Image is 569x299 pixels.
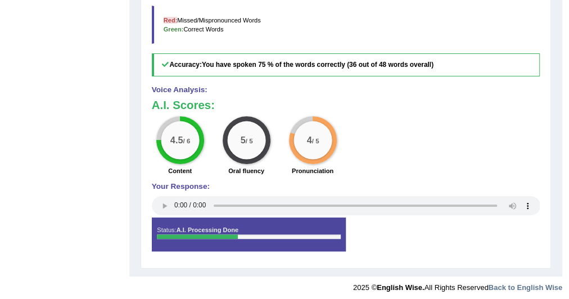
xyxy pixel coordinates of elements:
label: Pronunciation [292,166,333,175]
small: / 6 [183,137,190,144]
big: 4 [306,135,311,145]
div: 2025 © All Rights Reserved [353,277,562,293]
strong: A.I. Processing Done [177,226,239,233]
blockquote: Missed/Mispronounced Words Correct Words [152,6,540,44]
a: Back to English Wise [489,283,562,292]
b: A.I. Scores: [152,99,215,111]
div: Status: [152,218,346,251]
small: / 5 [245,137,252,144]
big: 5 [240,135,245,145]
h5: Accuracy: [152,53,540,76]
h4: Your Response: [152,183,540,191]
b: Green: [164,26,184,33]
strong: English Wise. [377,283,424,292]
b: You have spoken 75 % of the words correctly (36 out of 48 words overall) [202,61,433,69]
small: / 5 [311,137,319,144]
big: 4.5 [170,135,183,145]
label: Content [168,166,192,175]
h4: Voice Analysis: [152,86,540,94]
label: Oral fluency [228,166,264,175]
b: Red: [164,17,178,24]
